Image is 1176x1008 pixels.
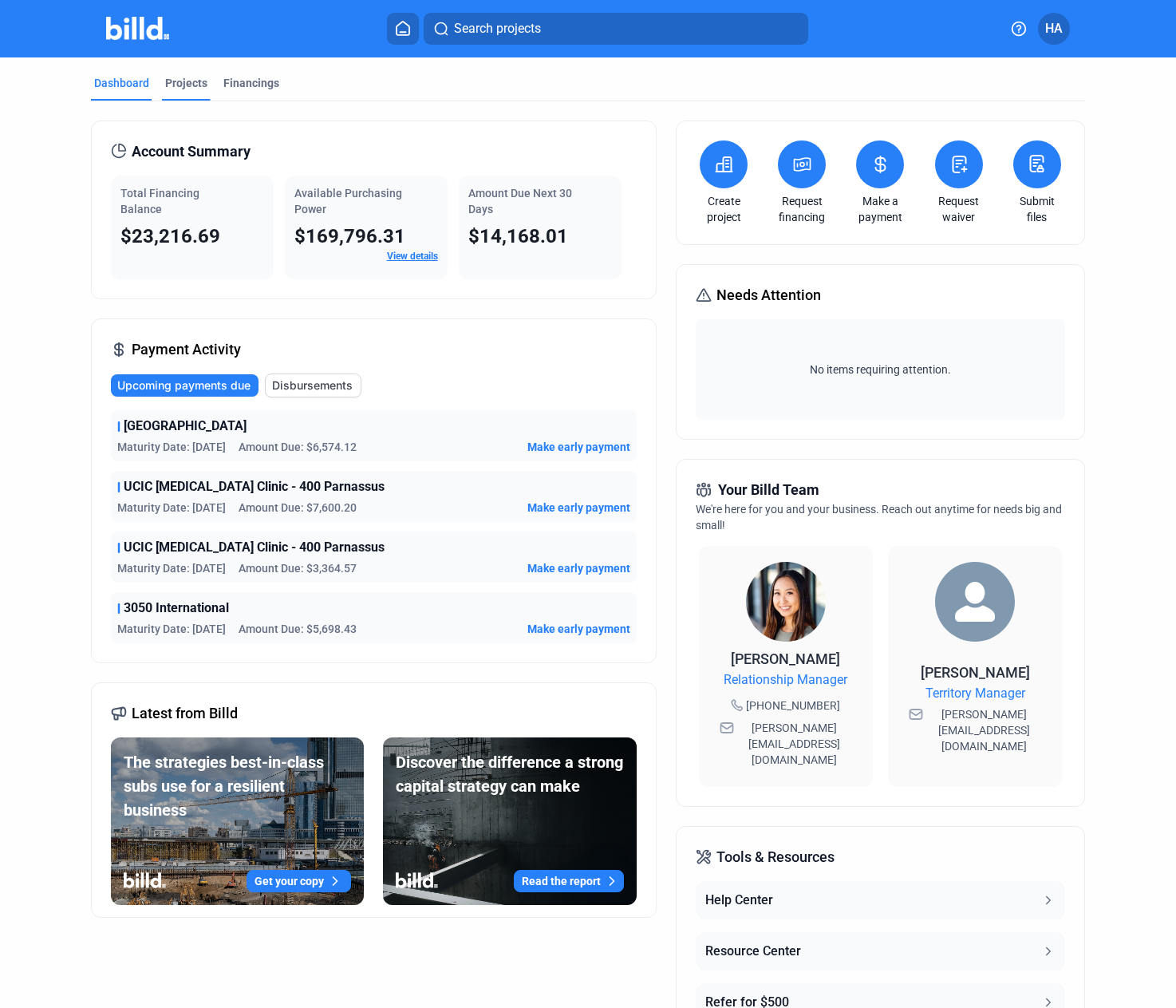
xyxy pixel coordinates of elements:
[396,750,624,798] div: Discover the difference a strong capital strategy can make
[1038,13,1070,45] button: HA
[117,439,226,455] span: Maturity Date: [DATE]
[468,225,568,247] span: $14,168.01
[294,187,402,215] span: Available Purchasing Power
[124,538,385,557] span: UCIC [MEDICAL_DATA] Clinic - 400 Parnassus
[716,284,821,306] span: Needs Attention
[702,362,1059,378] span: No items requiring attention.
[124,417,247,436] span: [GEOGRAPHIC_DATA]
[468,187,572,215] span: Amount Due Next 30 Days
[724,670,847,690] span: Relationship Manager
[718,479,819,501] span: Your Billd Team
[165,75,207,91] div: Projects
[117,378,251,393] span: Upcoming payments due
[247,870,351,892] button: Get your copy
[931,193,987,225] a: Request waiver
[120,225,220,247] span: $23,216.69
[265,374,361,397] button: Disbursements
[272,378,353,393] span: Disbursements
[120,187,199,215] span: Total Financing Balance
[424,13,808,45] button: Search projects
[696,932,1065,970] button: Resource Center
[1045,19,1063,38] span: HA
[124,750,352,822] div: The strategies best-in-class subs use for a resilient business
[239,621,357,637] span: Amount Due: $5,698.43
[925,684,1025,703] span: Territory Manager
[132,140,251,163] span: Account Summary
[239,439,357,455] span: Amount Due: $6,574.12
[716,846,835,868] span: Tools & Resources
[1009,193,1065,225] a: Submit files
[124,477,385,496] span: UCIC [MEDICAL_DATA] Clinic - 400 Parnassus
[852,193,908,225] a: Make a payment
[527,500,630,516] button: Make early payment
[527,621,630,637] button: Make early payment
[132,702,238,725] span: Latest from Billd
[94,75,149,91] div: Dashboard
[774,193,830,225] a: Request financing
[926,706,1041,754] span: [PERSON_NAME][EMAIL_ADDRESS][DOMAIN_NAME]
[387,251,438,262] a: View details
[117,560,226,576] span: Maturity Date: [DATE]
[117,621,226,637] span: Maturity Date: [DATE]
[696,881,1065,919] button: Help Center
[132,338,241,361] span: Payment Activity
[696,503,1062,532] span: We're here for you and your business. Reach out anytime for needs big and small!
[935,562,1015,642] img: Territory Manager
[454,19,541,38] span: Search projects
[705,891,773,910] div: Help Center
[223,75,279,91] div: Financings
[737,720,852,768] span: [PERSON_NAME][EMAIL_ADDRESS][DOMAIN_NAME]
[239,500,357,516] span: Amount Due: $7,600.20
[746,698,840,714] span: [PHONE_NUMBER]
[731,650,840,667] span: [PERSON_NAME]
[527,439,630,455] button: Make early payment
[124,599,229,618] span: 3050 International
[705,942,801,961] div: Resource Center
[106,17,169,40] img: Billd Company Logo
[746,562,826,642] img: Relationship Manager
[921,664,1030,681] span: [PERSON_NAME]
[696,193,752,225] a: Create project
[117,500,226,516] span: Maturity Date: [DATE]
[111,374,258,397] button: Upcoming payments due
[527,560,630,576] button: Make early payment
[514,870,624,892] button: Read the report
[239,560,357,576] span: Amount Due: $3,364.57
[294,225,405,247] span: $169,796.31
